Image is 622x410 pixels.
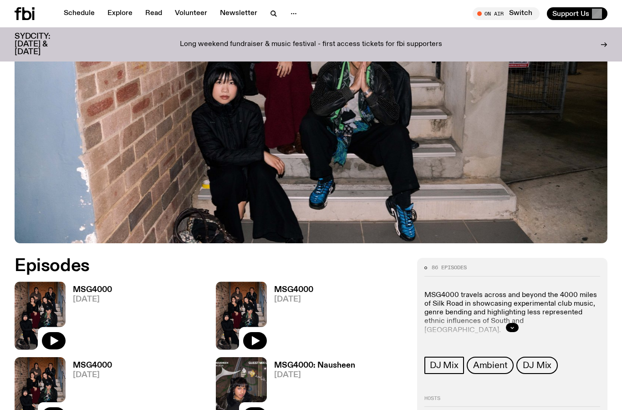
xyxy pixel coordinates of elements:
h3: MSG4000: Nausheen [274,362,355,369]
a: DJ Mix [424,357,464,374]
span: 86 episodes [432,265,467,270]
a: Volunteer [169,7,213,20]
span: Ambient [473,360,508,370]
span: [DATE] [73,296,112,303]
a: Newsletter [214,7,263,20]
a: MSG4000[DATE] [267,286,313,349]
h3: MSG4000 [274,286,313,294]
a: DJ Mix [516,357,558,374]
h2: Episodes [15,258,406,274]
span: Support Us [552,10,589,18]
a: Schedule [58,7,100,20]
h3: MSG4000 [73,362,112,369]
button: On AirSwitch [473,7,540,20]
h3: SYDCITY: [DATE] & [DATE] [15,33,73,56]
span: [DATE] [73,371,112,379]
p: Long weekend fundraiser & music festival - first access tickets for fbi supporters [180,41,442,49]
span: DJ Mix [430,360,459,370]
h2: Hosts [424,396,600,407]
p: MSG4000 travels across and beyond the 4000 miles of Silk Road in showcasing experimental club mus... [424,291,600,335]
a: MSG4000[DATE] [66,286,112,349]
span: [DATE] [274,371,355,379]
span: [DATE] [274,296,313,303]
button: Support Us [547,7,607,20]
a: Read [140,7,168,20]
h3: MSG4000 [73,286,112,294]
a: Explore [102,7,138,20]
span: DJ Mix [523,360,551,370]
a: Ambient [467,357,514,374]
